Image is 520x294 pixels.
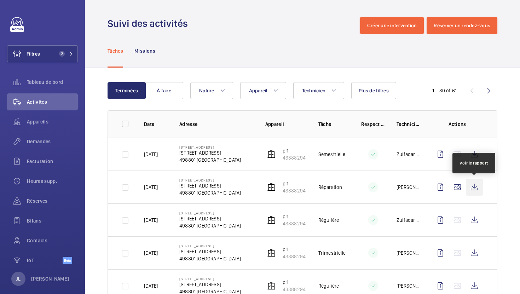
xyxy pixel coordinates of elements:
[27,50,40,57] span: Filtres
[351,82,396,99] button: Plus de filtres
[427,17,497,34] button: Réserver un rendez-vous
[432,121,483,128] p: Actions
[144,151,158,158] p: [DATE]
[27,178,78,185] span: Heures supp.
[359,88,389,93] span: Plus de filtres
[179,255,241,262] p: 498801 [GEOGRAPHIC_DATA]
[318,151,345,158] p: Semestrielle
[397,217,421,224] p: Zulfaqar Danish
[199,88,214,93] span: Nature
[145,82,183,99] button: À faire
[27,217,78,224] span: Bilans
[179,178,241,182] p: [STREET_ADDRESS]
[144,217,158,224] p: [DATE]
[360,17,424,34] button: Créer une intervention
[144,121,168,128] p: Date
[283,220,306,227] p: 43388294
[460,160,488,166] div: Voir le rapport
[179,182,241,189] p: [STREET_ADDRESS]
[179,222,241,229] p: 498801 [GEOGRAPHIC_DATA]
[397,121,421,128] p: Technicien
[293,82,345,99] button: Technicien
[267,150,276,158] img: elevator.svg
[108,82,146,99] button: Terminées
[249,88,267,93] span: Appareil
[179,277,241,281] p: [STREET_ADDRESS]
[179,145,241,149] p: [STREET_ADDRESS]
[318,121,350,128] p: Tâche
[397,184,421,191] p: [PERSON_NAME]
[318,217,339,224] p: Régulière
[265,121,307,128] p: Appareil
[59,51,65,57] span: 2
[397,151,421,158] p: Zulfaqar Danish
[283,187,306,194] p: 43388294
[283,180,306,187] p: pl1
[318,249,346,256] p: Trimestrielle
[27,257,63,264] span: IoT
[27,118,78,125] span: Appareils
[179,281,241,288] p: [STREET_ADDRESS]
[432,87,457,94] div: 1 – 30 of 61
[144,184,158,191] p: [DATE]
[134,47,155,54] p: Missions
[7,45,78,62] button: Filtres2
[397,282,421,289] p: [PERSON_NAME]
[27,98,78,105] span: Activités
[283,213,306,220] p: pl1
[318,184,342,191] p: Réparation
[283,279,306,286] p: pl1
[179,189,241,196] p: 498801 [GEOGRAPHIC_DATA]
[179,215,241,222] p: [STREET_ADDRESS]
[361,121,385,128] p: Respect délai
[283,154,306,161] p: 43388294
[27,197,78,204] span: Réserves
[267,216,276,224] img: elevator.svg
[179,156,241,163] p: 498801 [GEOGRAPHIC_DATA]
[108,47,123,54] p: Tâches
[179,244,241,248] p: [STREET_ADDRESS]
[318,282,339,289] p: Régulière
[144,282,158,289] p: [DATE]
[179,211,241,215] p: [STREET_ADDRESS]
[179,248,241,255] p: [STREET_ADDRESS]
[283,253,306,260] p: 43388294
[267,282,276,290] img: elevator.svg
[27,158,78,165] span: Facturation
[31,275,69,282] p: [PERSON_NAME]
[283,147,306,154] p: pl1
[144,249,158,256] p: [DATE]
[179,149,241,156] p: [STREET_ADDRESS]
[27,79,78,86] span: Tableau de bord
[397,249,421,256] p: [PERSON_NAME]
[283,286,306,293] p: 43388294
[63,257,72,264] span: Beta
[267,183,276,191] img: elevator.svg
[179,121,254,128] p: Adresse
[240,82,286,99] button: Appareil
[267,249,276,257] img: elevator.svg
[27,237,78,244] span: Contacts
[16,275,21,282] p: JL
[27,138,78,145] span: Demandes
[302,88,326,93] span: Technicien
[283,246,306,253] p: pl1
[108,17,192,30] h1: Suivi des activités
[190,82,233,99] button: Nature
